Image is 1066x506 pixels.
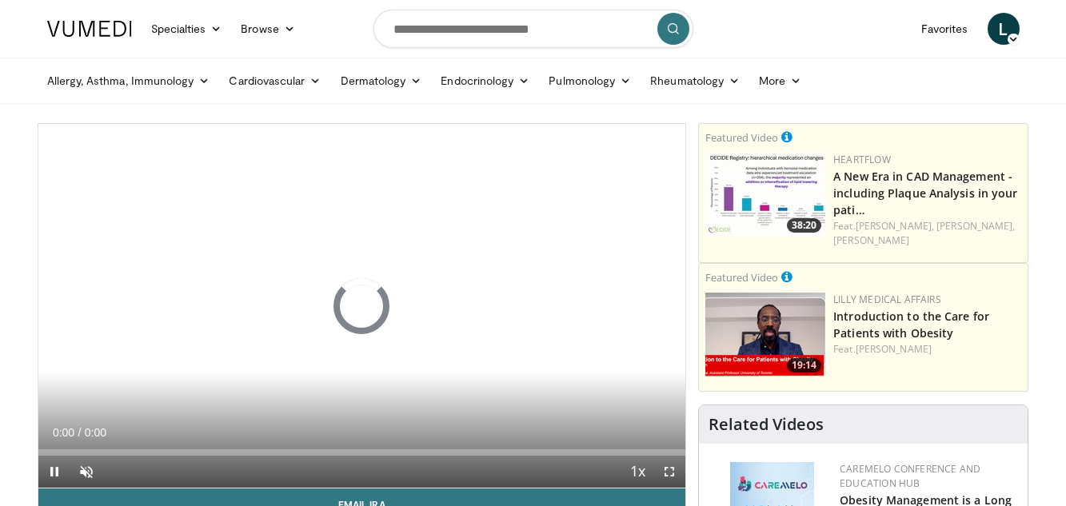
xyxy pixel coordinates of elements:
a: Heartflow [833,153,891,166]
a: [PERSON_NAME], [856,219,934,233]
a: L [988,13,1020,45]
div: Progress Bar [38,449,686,456]
a: Introduction to the Care for Patients with Obesity [833,309,989,341]
h4: Related Videos [709,415,824,434]
a: Browse [231,13,305,45]
input: Search topics, interventions [373,10,693,48]
span: / [78,426,82,439]
a: Favorites [912,13,978,45]
span: 0:00 [85,426,106,439]
img: VuMedi Logo [47,21,132,37]
a: Lilly Medical Affairs [833,293,941,306]
a: Pulmonology [539,65,641,97]
a: 19:14 [705,293,825,377]
a: 38:20 [705,153,825,237]
a: Allergy, Asthma, Immunology [38,65,220,97]
video-js: Video Player [38,124,686,488]
button: Playback Rate [621,456,653,488]
span: 38:20 [787,218,821,233]
a: Rheumatology [641,65,749,97]
button: Unmute [70,456,102,488]
img: acc2e291-ced4-4dd5-b17b-d06994da28f3.png.150x105_q85_crop-smart_upscale.png [705,293,825,377]
small: Featured Video [705,270,778,285]
img: 738d0e2d-290f-4d89-8861-908fb8b721dc.150x105_q85_crop-smart_upscale.jpg [705,153,825,237]
div: Feat. [833,219,1021,248]
button: Fullscreen [653,456,685,488]
a: Specialties [142,13,232,45]
button: Pause [38,456,70,488]
a: Cardiovascular [219,65,330,97]
a: CaReMeLO Conference and Education Hub [840,462,980,490]
a: [PERSON_NAME] [856,342,932,356]
a: [PERSON_NAME] [833,233,909,247]
span: 0:00 [53,426,74,439]
div: Feat. [833,342,1021,357]
a: Endocrinology [431,65,539,97]
span: 19:14 [787,358,821,373]
small: Featured Video [705,130,778,145]
a: More [749,65,811,97]
a: A New Era in CAD Management - including Plaque Analysis in your pati… [833,169,1017,217]
a: [PERSON_NAME], [936,219,1015,233]
a: Dermatology [331,65,432,97]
